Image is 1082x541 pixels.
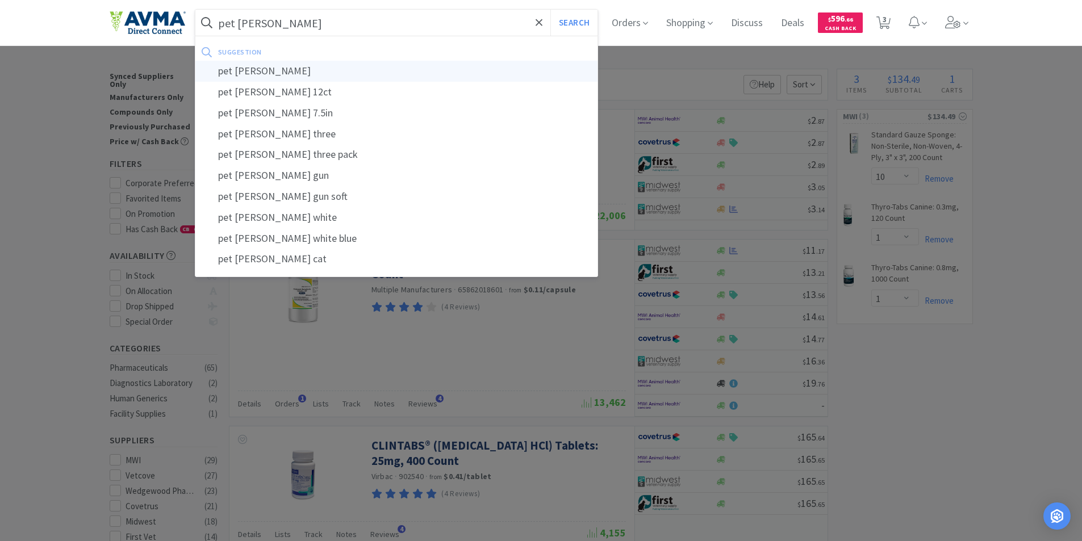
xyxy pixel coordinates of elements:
[776,18,809,28] a: Deals
[195,228,598,249] div: pet [PERSON_NAME] white blue
[872,19,895,30] a: 3
[825,26,856,33] span: Cash Back
[195,207,598,228] div: pet [PERSON_NAME] white
[195,103,598,124] div: pet [PERSON_NAME] 7.5in
[195,124,598,145] div: pet [PERSON_NAME] three
[195,10,598,36] input: Search by item, sku, manufacturer, ingredient, size...
[726,18,767,28] a: Discuss
[828,13,853,24] span: 596
[218,43,427,61] div: suggestion
[195,82,598,103] div: pet [PERSON_NAME] 12ct
[195,186,598,207] div: pet [PERSON_NAME] gun soft
[818,7,863,38] a: $596.66Cash Back
[110,11,186,35] img: e4e33dab9f054f5782a47901c742baa9_102.png
[195,61,598,82] div: pet [PERSON_NAME]
[195,249,598,270] div: pet [PERSON_NAME] cat
[845,16,853,23] span: . 66
[828,16,831,23] span: $
[195,165,598,186] div: pet [PERSON_NAME] gun
[195,144,598,165] div: pet [PERSON_NAME] three pack
[550,10,598,36] button: Search
[1043,502,1071,530] div: Open Intercom Messenger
